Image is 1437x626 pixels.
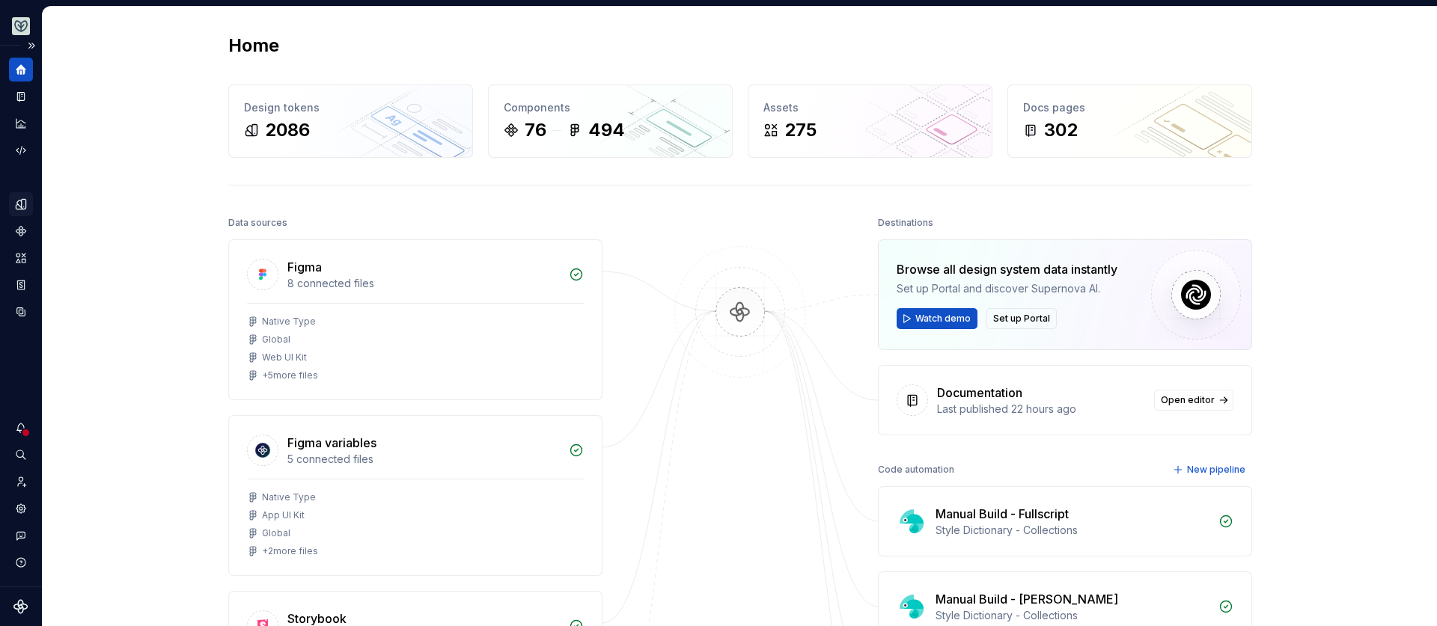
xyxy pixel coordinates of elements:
[21,35,42,56] button: Expand sidebar
[262,316,316,328] div: Native Type
[784,118,817,142] div: 275
[1187,464,1245,476] span: New pipeline
[878,212,933,233] div: Destinations
[9,273,33,297] a: Storybook stories
[9,219,33,243] a: Components
[262,527,290,539] div: Global
[228,415,602,576] a: Figma variables5 connected filesNative TypeApp UI KitGlobal+2more files
[763,100,977,115] div: Assets
[287,276,560,291] div: 8 connected files
[9,300,33,324] a: Data sources
[262,491,316,503] div: Native Type
[262,509,305,521] div: App UI Kit
[936,505,1069,523] div: Manual Build - Fullscript
[9,111,33,135] a: Analytics
[748,85,992,158] a: Assets275
[287,258,322,276] div: Figma
[986,308,1057,329] button: Set up Portal
[228,34,279,58] h2: Home
[228,239,602,400] a: Figma8 connected filesNative TypeGlobalWeb UI Kit+5more files
[993,313,1050,325] span: Set up Portal
[13,599,28,614] svg: Supernova Logo
[12,17,30,35] img: 256e2c79-9abd-4d59-8978-03feab5a3943.png
[9,470,33,494] a: Invite team
[937,384,1022,402] div: Documentation
[262,369,318,381] div: + 5 more files
[937,402,1145,417] div: Last published 22 hours ago
[488,85,733,158] a: Components76494
[878,459,954,480] div: Code automation
[897,281,1117,296] div: Set up Portal and discover Supernova AI.
[262,334,290,346] div: Global
[1023,100,1236,115] div: Docs pages
[262,352,307,363] div: Web UI Kit
[915,313,971,325] span: Watch demo
[504,100,717,115] div: Components
[936,590,1118,608] div: Manual Build - [PERSON_NAME]
[228,85,473,158] a: Design tokens2086
[897,260,1117,278] div: Browse all design system data instantly
[897,308,977,329] button: Watch demo
[9,192,33,216] a: Design tokens
[228,212,287,233] div: Data sources
[287,434,376,452] div: Figma variables
[1161,394,1215,406] span: Open editor
[1168,459,1252,480] button: New pipeline
[1044,118,1078,142] div: 302
[9,138,33,162] a: Code automation
[9,85,33,108] a: Documentation
[9,524,33,547] button: Contact support
[1007,85,1252,158] a: Docs pages302
[262,545,318,557] div: + 2 more files
[525,118,546,142] div: 76
[9,443,33,467] button: Search ⌘K
[588,118,625,142] div: 494
[265,118,310,142] div: 2086
[244,100,457,115] div: Design tokens
[1154,390,1233,411] a: Open editor
[9,246,33,270] a: Assets
[936,608,1209,623] div: Style Dictionary - Collections
[9,416,33,440] button: Notifications
[9,497,33,521] a: Settings
[287,452,560,467] div: 5 connected files
[9,58,33,82] a: Home
[936,523,1209,538] div: Style Dictionary - Collections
